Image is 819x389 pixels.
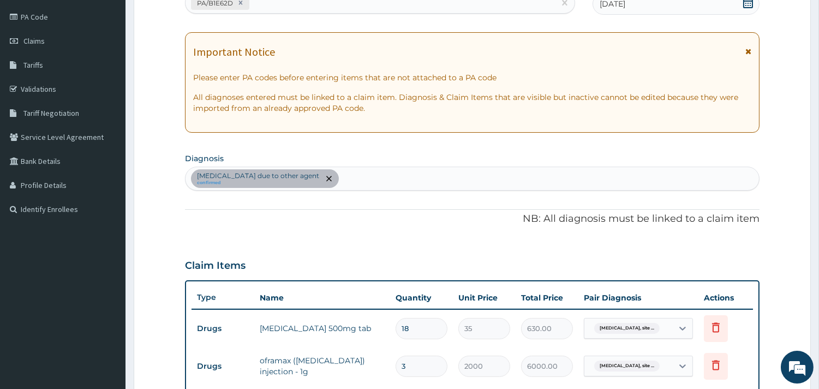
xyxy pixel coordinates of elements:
[23,60,43,70] span: Tariffs
[63,122,151,232] span: We're online!
[390,287,453,309] th: Quantity
[453,287,516,309] th: Unit Price
[578,287,698,309] th: Pair Diagnosis
[179,5,205,32] div: Minimize live chat window
[193,46,275,58] h1: Important Notice
[594,361,660,372] span: [MEDICAL_DATA], site ...
[185,212,760,226] p: NB: All diagnosis must be linked to a claim item
[197,172,319,180] p: [MEDICAL_DATA] due to other agent
[254,287,390,309] th: Name
[193,72,751,83] p: Please enter PA codes before entering items that are not attached to a PA code
[185,260,246,272] h3: Claim Items
[185,153,224,164] label: Diagnosis
[23,36,45,46] span: Claims
[192,356,254,376] td: Drugs
[197,180,319,186] small: confirmed
[23,108,79,118] span: Tariff Negotiation
[254,350,390,382] td: oframax ([MEDICAL_DATA]) injection - 1g
[698,287,753,309] th: Actions
[20,55,44,82] img: d_794563401_company_1708531726252_794563401
[594,323,660,334] span: [MEDICAL_DATA], site ...
[516,287,578,309] th: Total Price
[192,287,254,308] th: Type
[193,92,751,114] p: All diagnoses entered must be linked to a claim item. Diagnosis & Claim Items that are visible bu...
[192,319,254,339] td: Drugs
[57,61,183,75] div: Chat with us now
[254,317,390,339] td: [MEDICAL_DATA] 500mg tab
[324,174,334,184] span: remove selection option
[5,267,208,305] textarea: Type your message and hit 'Enter'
